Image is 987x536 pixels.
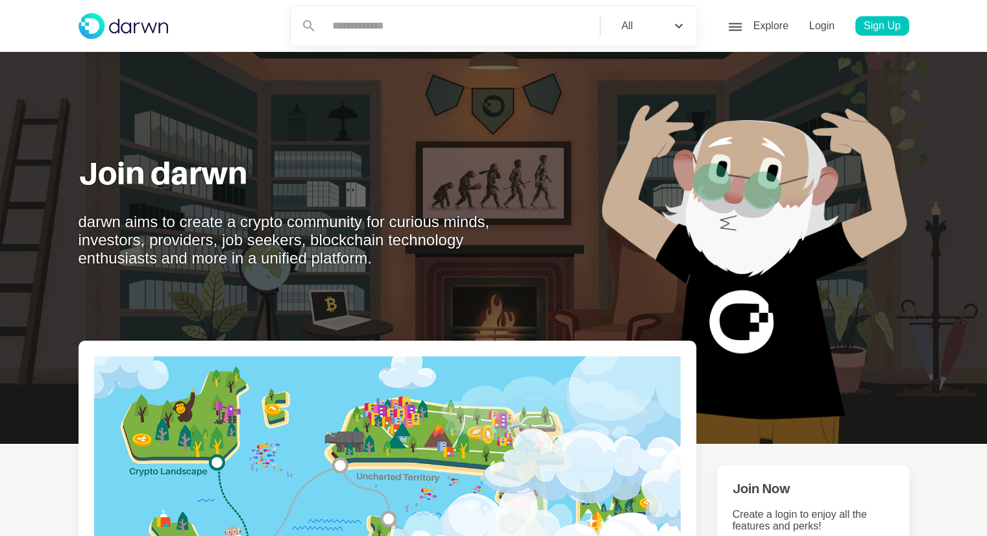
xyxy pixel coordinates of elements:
[807,16,837,36] p: Login
[855,16,909,36] a: Sign Up
[733,509,894,532] p: Create a login to enjoy all the features and perks!
[751,16,790,36] p: Explore
[799,16,845,36] a: Login
[79,156,247,192] h1: Join darwn
[733,481,894,496] h3: Join Now
[622,20,633,32] div: All
[79,213,494,267] p: darwn aims to create a crypto community for curious minds, investors, providers, job seekers, blo...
